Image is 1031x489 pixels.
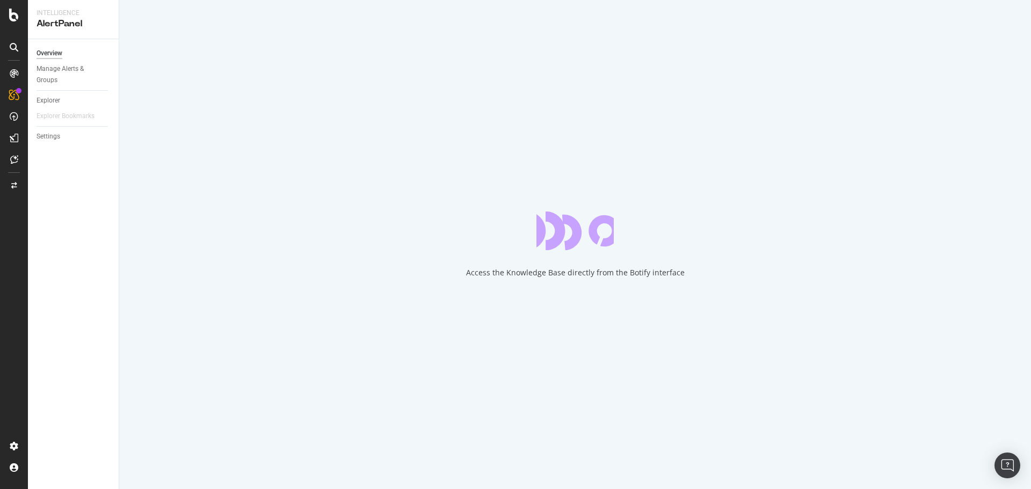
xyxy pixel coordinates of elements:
[37,95,60,106] div: Explorer
[466,267,685,278] div: Access the Knowledge Base directly from the Botify interface
[37,111,105,122] a: Explorer Bookmarks
[37,48,111,59] a: Overview
[536,211,614,250] div: animation
[994,452,1020,478] div: Open Intercom Messenger
[37,63,101,86] div: Manage Alerts & Groups
[37,131,60,142] div: Settings
[37,131,111,142] a: Settings
[37,95,111,106] a: Explorer
[37,111,95,122] div: Explorer Bookmarks
[37,18,110,30] div: AlertPanel
[37,63,111,86] a: Manage Alerts & Groups
[37,48,62,59] div: Overview
[37,9,110,18] div: Intelligence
